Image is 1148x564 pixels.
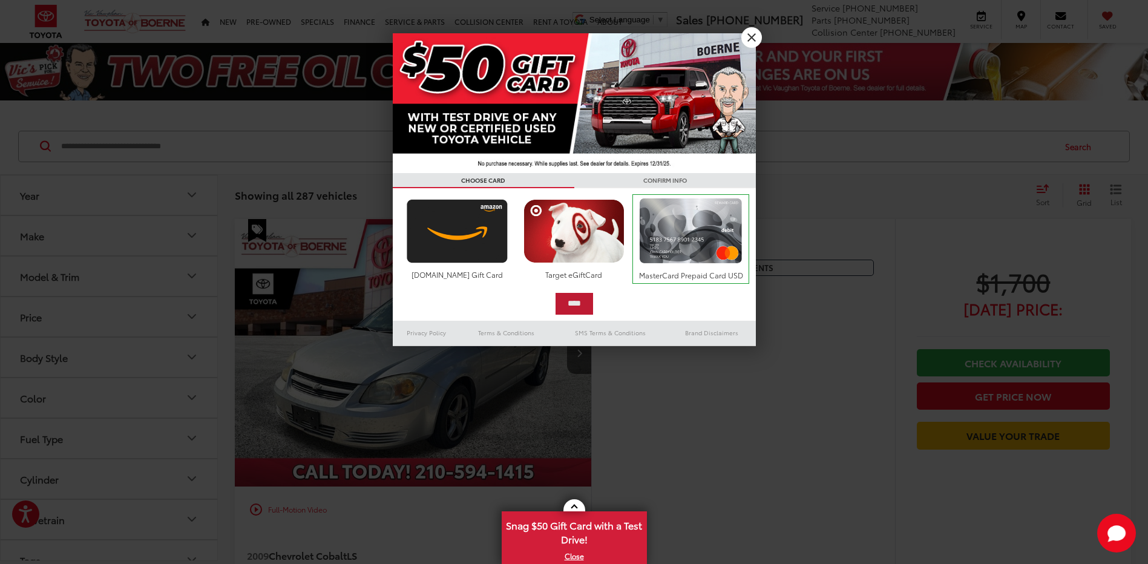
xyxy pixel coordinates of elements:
a: Brand Disclaimers [667,326,756,340]
svg: Start Chat [1097,514,1136,553]
div: MasterCard Prepaid Card USD [636,270,746,280]
h3: CHOOSE CARD [393,173,574,188]
button: Toggle Chat Window [1097,514,1136,553]
img: targetcard.png [520,199,628,263]
a: Terms & Conditions [460,326,553,340]
a: Privacy Policy [393,326,461,340]
span: Snag $50 Gift Card with a Test Drive! [503,513,646,549]
div: [DOMAIN_NAME] Gift Card [404,269,511,280]
h3: CONFIRM INFO [574,173,756,188]
a: SMS Terms & Conditions [553,326,667,340]
img: mastercard.png [636,198,746,264]
div: Target eGiftCard [520,269,628,280]
img: 42635_top_851395.jpg [393,33,756,173]
img: amazoncard.png [404,199,511,263]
